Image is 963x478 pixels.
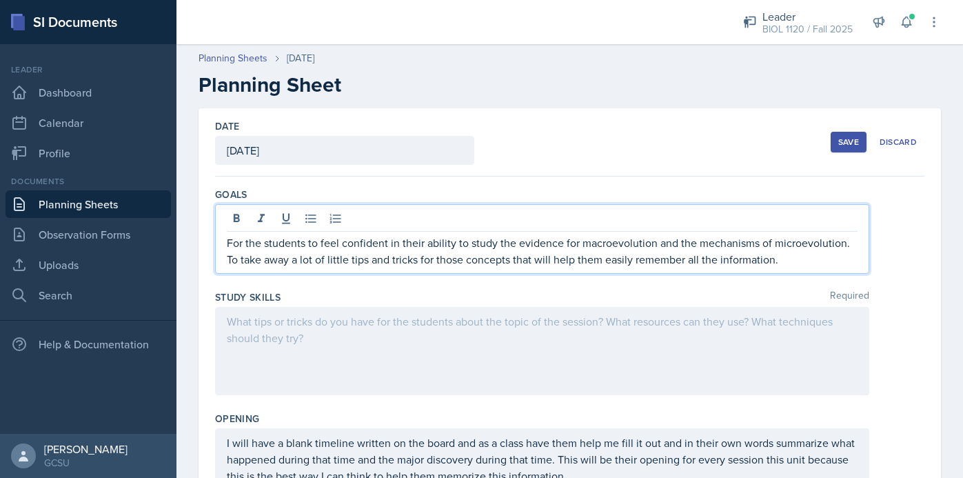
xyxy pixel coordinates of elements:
div: Help & Documentation [6,330,171,358]
a: Observation Forms [6,221,171,248]
h2: Planning Sheet [199,72,941,97]
a: Planning Sheets [199,51,267,66]
div: [DATE] [287,51,314,66]
label: Goals [215,188,247,201]
label: Study Skills [215,290,281,304]
a: Calendar [6,109,171,137]
div: Leader [6,63,171,76]
label: Date [215,119,239,133]
div: BIOL 1120 / Fall 2025 [762,22,853,37]
a: Uploads [6,251,171,279]
div: Leader [762,8,853,25]
a: Planning Sheets [6,190,171,218]
a: Profile [6,139,171,167]
button: Discard [872,132,924,152]
label: Opening [215,412,259,426]
a: Search [6,281,171,309]
p: For the students to feel confident in their ability to study the evidence for macroevolution and ... [227,235,858,268]
div: [PERSON_NAME] [44,442,128,456]
div: GCSU [44,456,128,470]
div: Documents [6,175,171,188]
a: Dashboard [6,79,171,106]
div: Discard [880,137,917,148]
span: Required [830,290,869,304]
div: Save [838,137,859,148]
button: Save [831,132,866,152]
